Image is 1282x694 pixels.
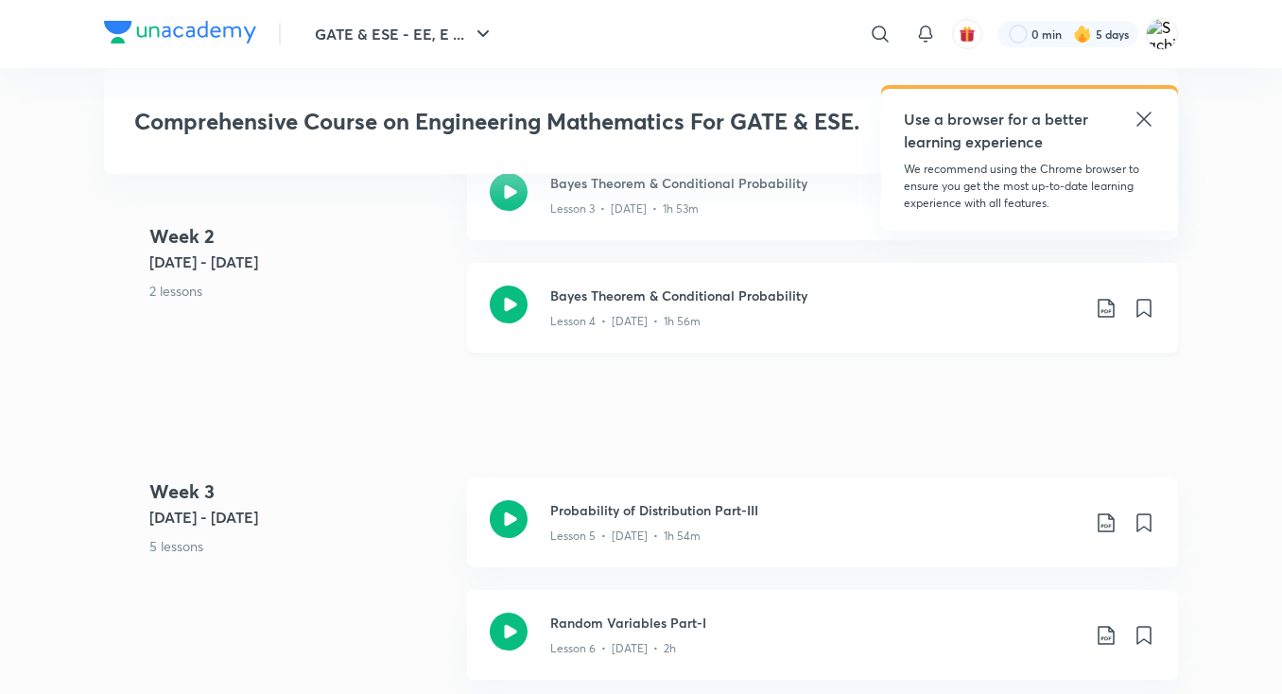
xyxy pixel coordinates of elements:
[1073,25,1092,43] img: streak
[550,640,676,657] p: Lesson 6 • [DATE] • 2h
[904,161,1155,212] p: We recommend using the Chrome browser to ensure you get the most up-to-date learning experience w...
[550,286,1080,305] h3: Bayes Theorem & Conditional Probability
[550,500,1080,520] h3: Probability of Distribution Part-III
[550,173,1080,193] h3: Bayes Theorem & Conditional Probability
[149,506,452,529] h5: [DATE] - [DATE]
[149,222,452,251] h4: Week 2
[550,200,699,217] p: Lesson 3 • [DATE] • 1h 53m
[467,263,1178,375] a: Bayes Theorem & Conditional ProbabilityLesson 4 • [DATE] • 1h 56m
[104,21,256,43] img: Company Logo
[1146,18,1178,50] img: Sachin Sonkar
[467,150,1178,263] a: Bayes Theorem & Conditional ProbabilityLesson 3 • [DATE] • 1h 53m
[149,477,452,506] h4: Week 3
[550,313,701,330] p: Lesson 4 • [DATE] • 1h 56m
[104,21,256,48] a: Company Logo
[959,26,976,43] img: avatar
[952,19,982,49] button: avatar
[303,15,506,53] button: GATE & ESE - EE, E ...
[149,281,452,301] p: 2 lessons
[467,477,1178,590] a: Probability of Distribution Part-IIILesson 5 • [DATE] • 1h 54m
[134,108,875,135] h3: Comprehensive Course on Engineering Mathematics For GATE & ESE.
[550,528,701,545] p: Lesson 5 • [DATE] • 1h 54m
[904,108,1092,153] h5: Use a browser for a better learning experience
[550,613,1080,633] h3: Random Variables Part-I
[149,251,452,273] h5: [DATE] - [DATE]
[149,536,452,556] p: 5 lessons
